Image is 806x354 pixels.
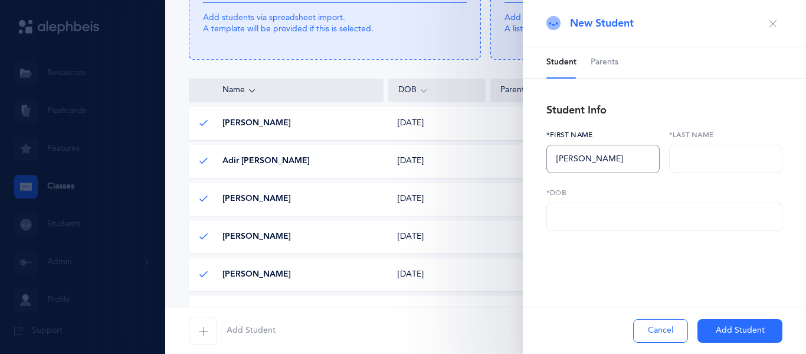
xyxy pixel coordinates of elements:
span: Add Student [227,325,276,337]
div: DOB [398,84,476,97]
button: Add Student [189,317,276,345]
div: [DATE] [388,269,486,281]
span: New Student [570,16,634,31]
div: Parents [500,85,772,96]
p: Add students that are already in the system that are not yet in a class. A list will be displayed... [504,12,768,34]
span: Adir [PERSON_NAME] [222,155,310,167]
div: [DATE] [388,118,486,129]
span: [PERSON_NAME] [222,269,291,281]
span: [PERSON_NAME] [222,118,291,129]
div: Student Info [546,103,607,118]
button: Cancel [633,319,688,343]
span: Parents [591,57,618,69]
div: [DATE] [388,231,486,243]
p: Add students via spreadsheet import. A template will be provided if this is selected. [203,12,467,34]
label: *First name [546,129,660,140]
div: [DATE] [388,193,486,205]
span: Name [199,85,245,96]
div: [DATE] [388,155,486,167]
label: *Last name [669,129,782,140]
span: [PERSON_NAME] [222,231,291,243]
span: [PERSON_NAME] [222,193,291,205]
button: Add Student [697,319,782,343]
